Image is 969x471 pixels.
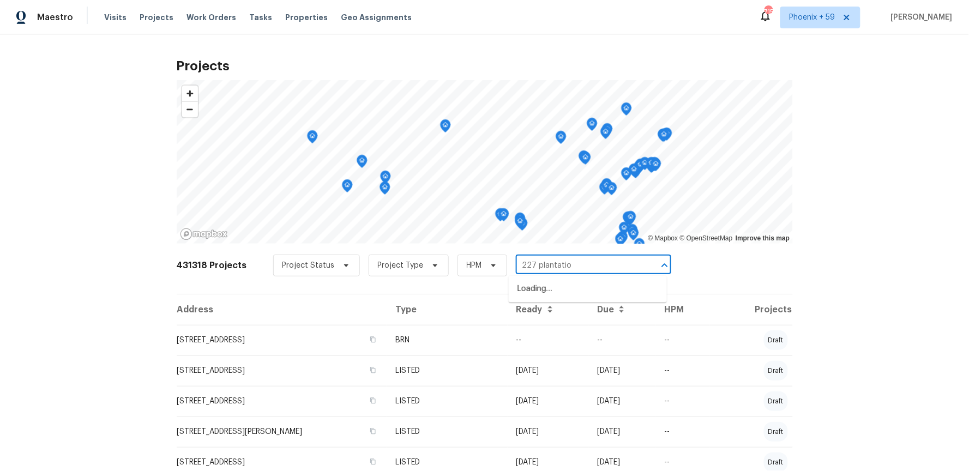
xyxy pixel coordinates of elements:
td: LISTED [387,355,507,386]
th: Ready [508,294,589,325]
div: Map marker [579,150,589,167]
span: Properties [285,12,328,23]
div: Map marker [602,123,613,140]
div: Map marker [580,152,591,168]
div: Map marker [380,182,390,198]
a: Mapbox [648,234,678,242]
div: Map marker [556,131,567,148]
div: Map marker [640,157,651,174]
td: [STREET_ADDRESS][PERSON_NAME] [177,416,387,447]
div: Map marker [619,222,630,239]
div: Map marker [629,164,640,180]
div: Map marker [621,167,632,184]
th: Projects [710,294,793,325]
div: Map marker [661,128,672,144]
div: Map marker [380,171,391,188]
td: [DATE] [588,386,656,416]
a: Mapbox homepage [180,228,228,240]
span: Maestro [37,12,73,23]
div: draft [764,361,788,381]
td: [DATE] [508,355,589,386]
div: Map marker [498,208,509,225]
canvas: Map [177,80,793,244]
button: Copy Address [368,335,378,345]
span: Project Type [378,260,424,271]
div: Map marker [658,129,669,146]
div: Map marker [621,102,632,119]
span: HPM [467,260,482,271]
span: Visits [104,12,127,23]
span: Geo Assignments [341,12,412,23]
span: Zoom out [182,102,198,117]
span: Projects [140,12,173,23]
td: -- [656,325,710,355]
td: [DATE] [588,416,656,447]
div: Map marker [307,130,318,147]
div: draft [764,330,788,350]
div: Map marker [634,161,645,178]
td: [DATE] [508,416,589,447]
td: -- [656,355,710,386]
span: Work Orders [186,12,236,23]
div: Map marker [625,211,636,228]
td: -- [508,325,589,355]
div: draft [764,422,788,442]
div: Map marker [342,179,353,196]
div: Loading… [509,276,667,303]
th: HPM [656,294,710,325]
div: Map marker [649,157,660,174]
div: Map marker [615,233,626,250]
div: Map marker [495,208,506,225]
h2: Projects [177,61,793,71]
input: Search projects [516,257,641,274]
td: [DATE] [508,386,589,416]
button: Copy Address [368,457,378,467]
div: Map marker [601,179,612,196]
div: Map marker [440,119,451,136]
div: Map marker [599,182,610,198]
td: -- [588,325,656,355]
td: -- [656,386,710,416]
span: Tasks [249,14,272,21]
div: Map marker [646,157,657,174]
div: Map marker [587,118,598,135]
td: LISTED [387,416,507,447]
td: [STREET_ADDRESS] [177,386,387,416]
td: BRN [387,325,507,355]
button: Copy Address [368,365,378,375]
div: Map marker [634,238,645,255]
th: Type [387,294,507,325]
div: Map marker [659,129,670,146]
div: Map marker [627,224,638,241]
div: Map marker [651,158,661,175]
span: Project Status [282,260,335,271]
div: Map marker [624,213,635,230]
td: LISTED [387,386,507,416]
div: Map marker [357,155,368,172]
div: Map marker [515,215,526,232]
div: Map marker [601,178,612,195]
div: 715 [765,7,772,17]
div: Map marker [600,126,611,143]
button: Zoom in [182,86,198,101]
span: [PERSON_NAME] [887,12,953,23]
a: OpenStreetMap [680,234,733,242]
h2: 431318 Projects [177,260,247,271]
div: Map marker [635,159,646,176]
button: Copy Address [368,396,378,406]
td: [DATE] [588,355,656,386]
div: Map marker [515,213,526,230]
td: [STREET_ADDRESS] [177,325,387,355]
div: Map marker [517,218,528,234]
td: [STREET_ADDRESS] [177,355,387,386]
th: Address [177,294,387,325]
th: Due [588,294,656,325]
td: -- [656,416,710,447]
a: Improve this map [736,234,790,242]
button: Close [657,258,672,273]
div: Map marker [623,212,634,228]
div: Map marker [628,227,639,244]
div: Map marker [617,231,628,248]
span: Phoenix + 59 [790,12,835,23]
